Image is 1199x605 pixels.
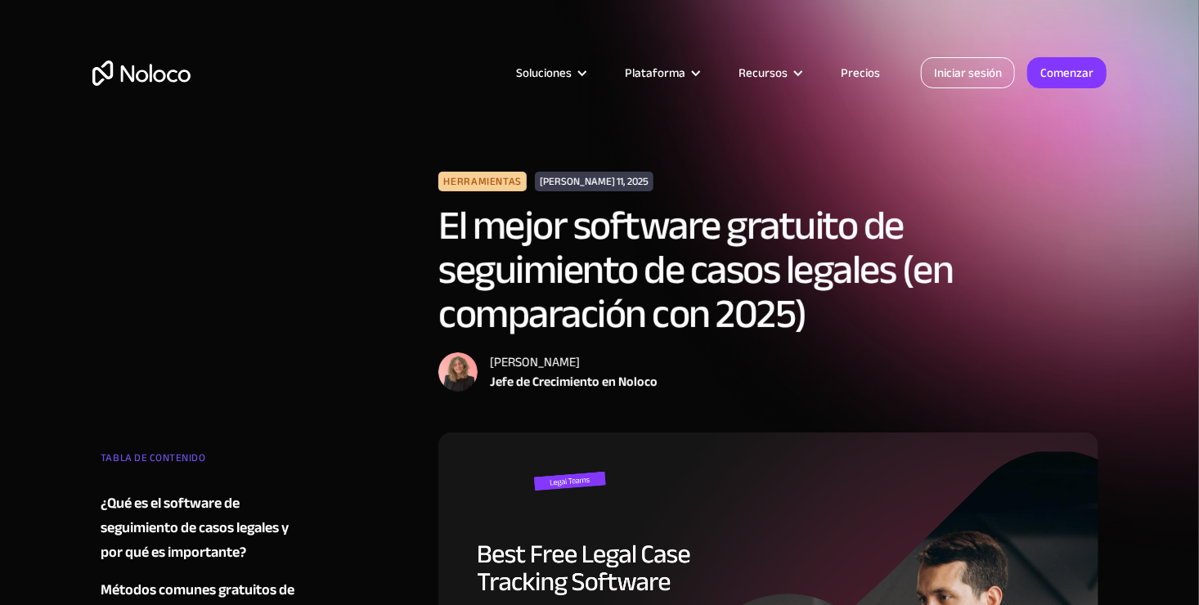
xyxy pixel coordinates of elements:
[604,62,718,83] div: Plataforma
[820,62,900,83] a: Precios
[496,62,604,83] div: Soluciones
[516,62,572,83] div: Soluciones
[490,352,658,372] div: [PERSON_NAME]
[438,204,1098,336] h1: El mejor software gratuito de seguimiento de casos legales (en comparación con 2025)
[490,372,658,392] div: Jefe de Crecimiento en Noloco
[101,491,299,565] a: ¿Qué es el software de seguimiento de casos legales y por qué es importante?
[921,57,1015,88] a: Iniciar sesión
[92,60,191,86] a: hogar
[101,446,299,478] div: TABLA DE CONTENIDO
[625,62,685,83] div: Plataforma
[718,62,820,83] div: Recursos
[739,62,788,83] div: Recursos
[1027,57,1107,88] a: Comenzar
[535,172,653,191] div: [PERSON_NAME] 11, 2025
[438,172,527,191] div: Herramientas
